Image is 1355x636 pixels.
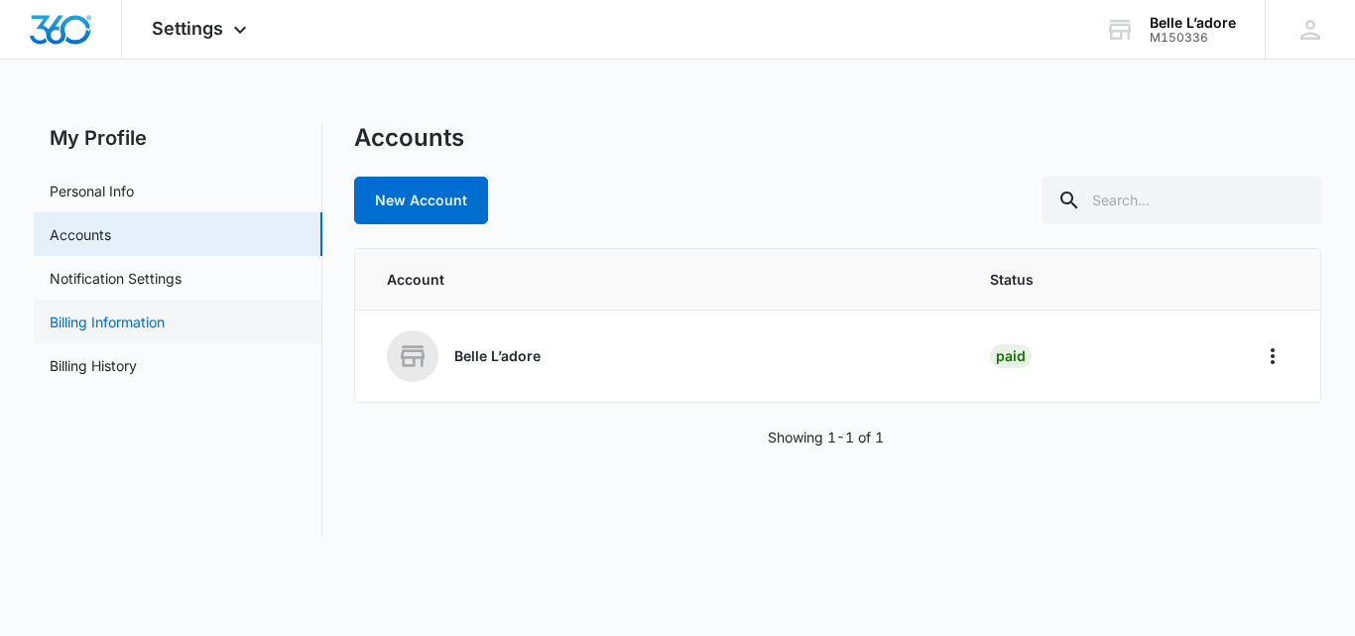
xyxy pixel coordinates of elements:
h2: My Profile [34,123,322,153]
div: Paid [990,344,1032,368]
input: Search... [1042,177,1321,224]
div: account id [1150,31,1236,45]
a: New Account [354,177,488,224]
a: Personal Info [50,181,134,201]
a: Billing History [50,355,137,376]
span: Status [990,269,1209,290]
h1: Accounts [354,123,464,153]
a: Billing Information [50,312,165,332]
div: account name [1150,15,1236,31]
p: Showing 1-1 of 1 [768,427,884,447]
span: Account [387,269,942,290]
button: Home [1257,340,1289,372]
a: Notification Settings [50,268,182,289]
p: Belle L’adore [454,346,541,366]
span: Settings [152,18,223,39]
a: Accounts [50,224,111,245]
